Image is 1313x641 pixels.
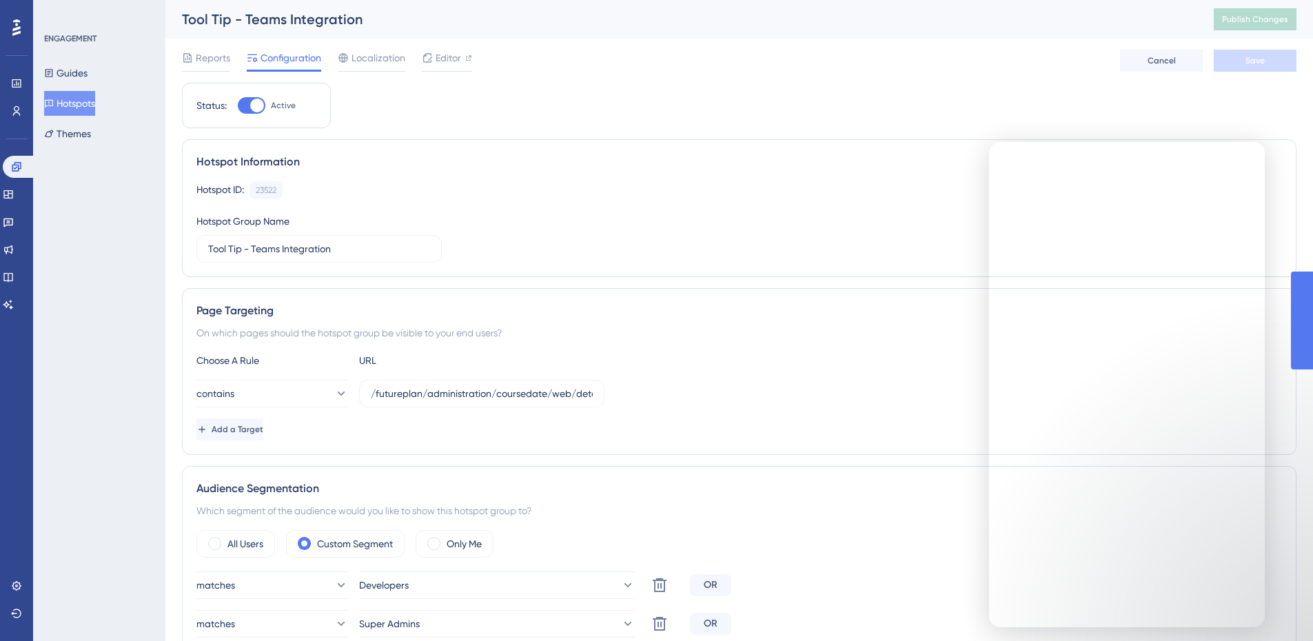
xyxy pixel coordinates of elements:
span: matches [196,615,235,632]
span: contains [196,385,234,402]
div: ENGAGEMENT [44,33,96,44]
div: Status: [196,97,227,114]
span: Active [271,100,296,111]
span: matches [196,577,235,593]
button: Add a Target [196,418,263,440]
div: URL [359,352,511,369]
button: Developers [359,571,635,599]
button: Save [1214,50,1296,72]
span: Reports [196,50,230,66]
div: OR [690,613,731,635]
button: Themes [44,121,91,146]
span: Editor [436,50,461,66]
button: contains [196,380,348,407]
div: Hotspot Information [196,154,1282,170]
button: Publish Changes [1214,8,1296,30]
button: Super Admins [359,610,635,638]
span: Cancel [1148,55,1176,66]
span: Save [1245,55,1265,66]
span: Publish Changes [1222,14,1288,25]
div: 23522 [256,185,276,196]
div: Which segment of the audience would you like to show this hotspot group to? [196,502,1282,519]
label: All Users [227,536,263,552]
span: Localization [352,50,405,66]
button: matches [196,571,348,599]
span: Developers [359,577,409,593]
iframe: Intercom live chat [989,142,1265,627]
label: Only Me [447,536,482,552]
div: Choose A Rule [196,352,348,369]
iframe: UserGuiding AI Assistant Launcher [1255,587,1296,628]
div: Hotspot ID: [196,181,244,199]
div: Tool Tip - Teams Integration [182,10,1179,29]
button: matches [196,610,348,638]
button: Hotspots [44,91,95,116]
div: Hotspot Group Name [196,213,289,230]
button: Guides [44,61,88,85]
label: Custom Segment [317,536,393,552]
input: Type your Hotspot Group Name here [208,241,430,256]
span: Super Admins [359,615,420,632]
button: Cancel [1120,50,1203,72]
input: yourwebsite.com/path [371,386,593,401]
div: On which pages should the hotspot group be visible to your end users? [196,325,1282,341]
div: OR [690,574,731,596]
div: Page Targeting [196,303,1282,319]
span: Add a Target [212,424,263,435]
div: Audience Segmentation [196,480,1282,497]
span: Configuration [261,50,321,66]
